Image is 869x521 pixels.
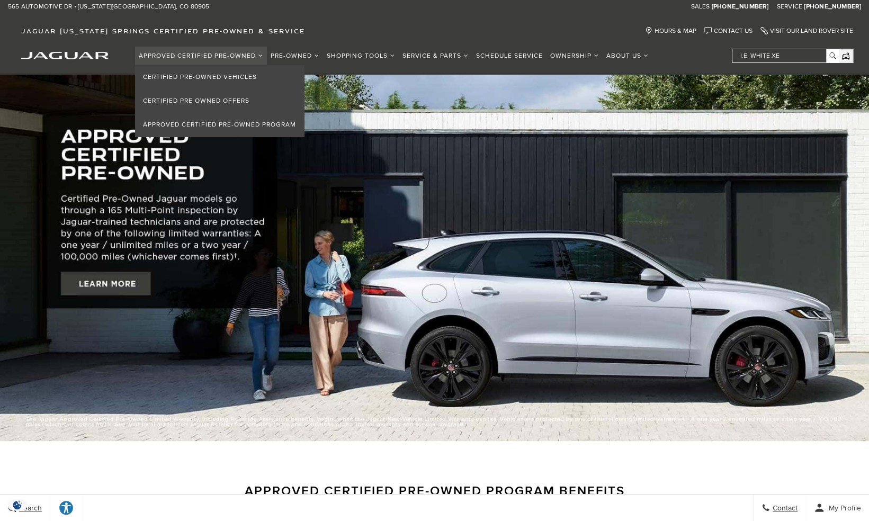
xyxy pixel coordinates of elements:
nav: Main Navigation [135,47,652,65]
a: [PHONE_NUMBER] [712,3,769,11]
section: Click to Open Cookie Consent Modal [5,499,30,510]
img: Jaguar [21,52,109,59]
input: i.e. White XE [732,49,838,62]
a: Ownership [547,47,603,65]
a: Certified Pre-Owned Vehicles [135,65,304,89]
span: Sales [691,3,710,11]
a: Approved Certified Pre-Owned Program [135,113,304,137]
span: Service [777,3,802,11]
a: Shopping Tools [323,47,399,65]
span: Contact [770,504,798,513]
a: 565 Automotive Dr • [US_STATE][GEOGRAPHIC_DATA], CO 80905 [8,3,209,11]
h3: Approved Certified Pre-Owned Program Benefits [210,483,660,499]
a: jaguar [21,50,109,59]
img: Opt-Out Icon [5,499,30,510]
a: Contact Us [704,27,752,35]
a: Approved Certified Pre-Owned [135,47,267,65]
span: My Profile [825,504,861,513]
a: [PHONE_NUMBER] [804,3,861,11]
a: Explore your accessibility options [50,495,83,521]
a: Hours & Map [645,27,696,35]
button: Open user profile menu [806,495,869,521]
a: Service & Parts [399,47,472,65]
a: Pre-Owned [267,47,323,65]
a: Jaguar [US_STATE] Springs Certified Pre-Owned & Service [16,27,310,35]
a: Visit Our Land Rover Site [760,27,853,35]
span: Jaguar [US_STATE] Springs Certified Pre-Owned & Service [21,27,305,35]
div: Explore your accessibility options [50,500,82,516]
a: About Us [603,47,652,65]
a: Certified Pre Owned Offers [135,89,304,113]
a: Schedule Service [472,47,547,65]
